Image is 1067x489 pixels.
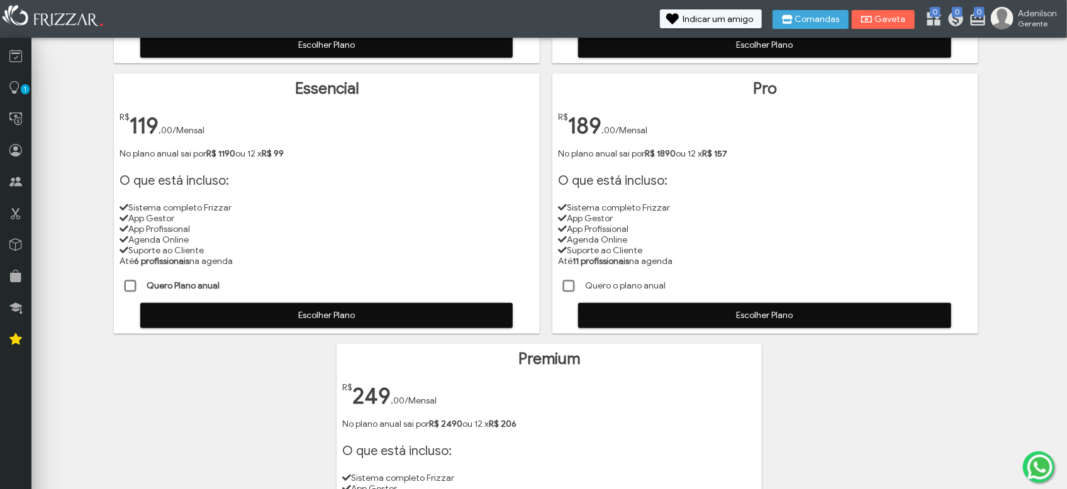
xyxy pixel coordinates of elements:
[573,256,629,266] strong: 11 profissionais
[874,15,906,24] span: Gaveta
[615,125,647,136] span: /Mensal
[206,148,235,159] strong: R$ 1190
[149,36,505,55] span: Escolher Plano
[852,10,915,29] button: Gaveta
[645,148,676,159] strong: R$ 1890
[1018,8,1057,19] span: Adenilson
[342,349,756,368] h1: Premium
[120,173,533,189] h1: O que está incluso:
[120,245,533,256] li: Suporte ao Cliente
[660,9,762,28] button: Indicar um amigo
[120,202,533,213] li: Sistema completo Frizzar
[120,79,533,98] h1: Essencial
[149,306,505,325] span: Escolher Plano
[702,148,727,159] strong: R$ 157
[558,112,568,123] span: R$
[585,280,666,291] span: Quero o plano anual
[991,7,1061,32] a: Adenilson Gerente
[1025,452,1055,482] img: whatsapp.png
[159,125,172,136] span: ,00
[134,256,189,266] strong: 6 profissionais
[140,303,513,328] button: Escolher Plano
[140,33,513,58] button: Escolher Plano
[568,112,601,140] span: 189
[925,10,937,30] a: 0
[342,443,756,459] h1: O que está incluso:
[120,234,533,245] li: Agenda Online
[21,84,30,94] span: 1
[558,202,972,213] li: Sistema completo Frizzar
[429,419,462,429] strong: R$ 2490
[120,256,533,266] li: Até na agenda
[558,245,972,256] li: Suporte ao Cliente
[587,36,942,55] span: Escolher Plano
[578,33,951,58] button: Escolher Plano
[405,395,437,406] span: /Mensal
[120,148,533,159] p: No plano anual sai por ou 12 x
[262,148,284,159] strong: R$ 99
[558,79,972,98] h1: Pro
[947,10,959,30] a: 0
[120,112,130,123] span: R$
[558,256,972,266] li: Até na agenda
[489,419,517,429] strong: R$ 206
[773,10,849,29] button: Comandas
[930,7,941,17] span: 0
[352,382,391,410] span: 249
[683,15,753,24] span: Indicar um amigo
[342,473,756,483] li: Sistema completo Frizzar
[558,213,972,224] li: App Gestor
[147,280,220,291] strong: Quero Plano anual
[558,173,972,189] h1: O que está incluso:
[974,7,985,17] span: 0
[558,148,972,159] p: No plano anual sai por ou 12 x
[120,213,533,224] li: App Gestor
[342,382,352,393] span: R$
[1018,19,1057,28] span: Gerente
[587,306,942,325] span: Escolher Plano
[558,224,972,234] li: App Profissional
[795,15,840,24] span: Comandas
[601,125,615,136] span: ,00
[391,395,405,406] span: ,00
[578,303,951,328] button: Escolher Plano
[558,234,972,245] li: Agenda Online
[172,125,204,136] span: /Mensal
[130,112,159,140] span: 119
[952,7,963,17] span: 0
[342,419,756,429] p: No plano anual sai por ou 12 x
[120,224,533,234] li: App Profissional
[969,10,981,30] a: 0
